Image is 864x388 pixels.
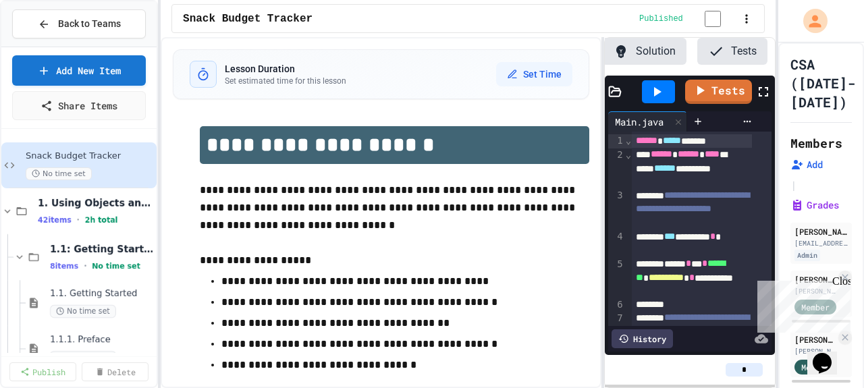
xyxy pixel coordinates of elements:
h2: Members [790,134,842,153]
button: Add [790,158,823,171]
div: [EMAIL_ADDRESS][DOMAIN_NAME] [794,238,848,248]
span: Snack Budget Tracker [183,11,313,27]
a: Share Items [12,91,146,120]
span: 1.1. Getting Started [50,288,154,300]
div: [PERSON_NAME] [794,333,836,345]
iframe: chat widget [807,334,850,375]
iframe: chat widget [752,275,850,333]
span: 1. Using Objects and Methods [38,197,154,209]
span: Member [801,361,830,373]
button: Back to Teams [12,9,146,38]
span: • [77,215,80,225]
span: 42 items [38,216,72,225]
span: No time set [50,351,116,364]
div: My Account [789,5,831,36]
div: [PERSON_NAME][EMAIL_ADDRESS][DOMAIN_NAME] [794,346,836,356]
span: Back to Teams [58,17,121,31]
span: 1.1.1. Preface [50,334,154,345]
span: | [790,177,797,193]
a: Publish [9,362,76,381]
span: No time set [92,262,140,271]
a: Delete [82,362,148,381]
span: 1.1: Getting Started [50,243,154,255]
button: Grades [790,198,839,212]
input: publish toggle [688,11,737,27]
h1: CSA ([DATE]-[DATE]) [790,55,855,111]
span: No time set [50,305,116,318]
span: No time set [26,167,92,180]
a: Add New Item [12,55,146,86]
div: Admin [794,250,820,261]
span: Published [639,13,683,24]
span: 2h total [85,216,118,225]
span: • [84,260,86,271]
span: 8 items [50,262,78,271]
div: Chat with us now!Close [5,5,93,86]
div: [PERSON_NAME] [794,225,848,238]
div: Content is published and visible to students [639,10,737,27]
div: [PERSON_NAME] [794,273,836,285]
span: Snack Budget Tracker [26,150,154,162]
